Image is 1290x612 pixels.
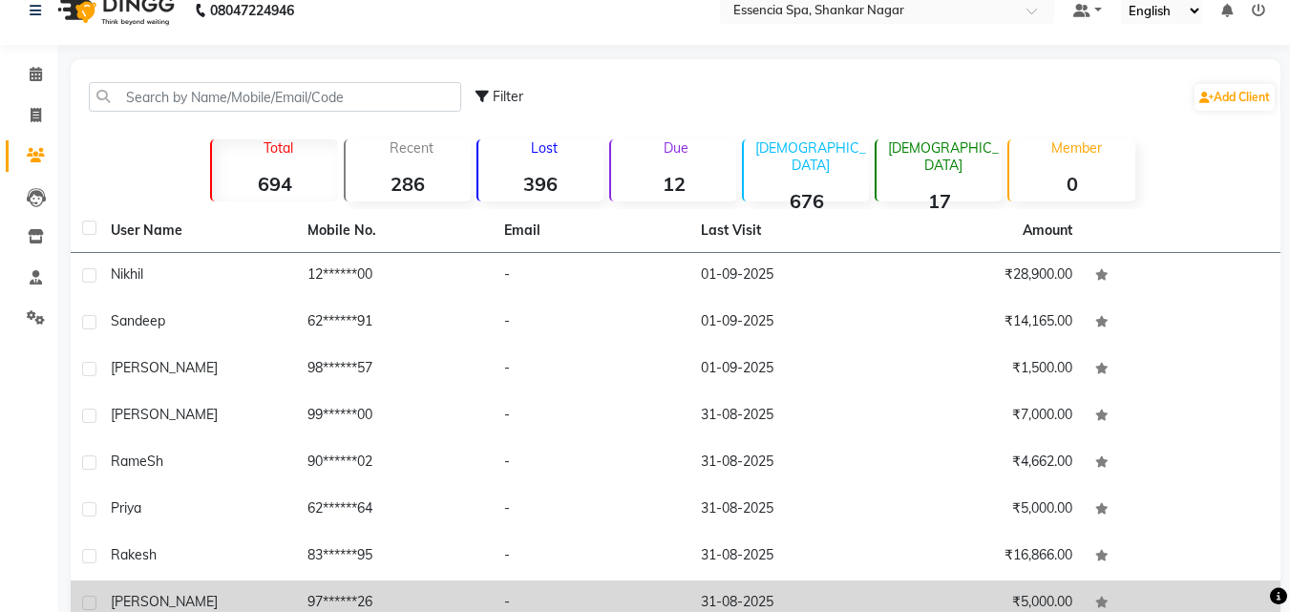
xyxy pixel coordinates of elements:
[111,499,141,517] span: priya
[111,453,163,470] span: RameSh
[689,253,886,300] td: 01-09-2025
[887,440,1084,487] td: ₹4,662.00
[493,347,689,393] td: -
[1195,84,1275,111] a: Add Client
[744,189,869,213] strong: 676
[1011,209,1084,252] th: Amount
[887,393,1084,440] td: ₹7,000.00
[887,487,1084,534] td: ₹5,000.00
[353,139,471,157] p: Recent
[493,534,689,580] td: -
[615,139,736,157] p: Due
[111,593,218,610] span: [PERSON_NAME]
[689,347,886,393] td: 01-09-2025
[689,300,886,347] td: 01-09-2025
[689,534,886,580] td: 31-08-2025
[689,487,886,534] td: 31-08-2025
[1009,172,1134,196] strong: 0
[111,312,165,329] span: Sandeep
[751,139,869,174] p: [DEMOGRAPHIC_DATA]
[887,300,1084,347] td: ₹14,165.00
[220,139,337,157] p: Total
[111,546,157,563] span: Rakesh
[493,393,689,440] td: -
[887,534,1084,580] td: ₹16,866.00
[346,172,471,196] strong: 286
[493,300,689,347] td: -
[296,209,493,253] th: Mobile No.
[689,393,886,440] td: 31-08-2025
[99,209,296,253] th: User Name
[111,265,143,283] span: Nikhil
[212,172,337,196] strong: 694
[89,82,461,112] input: Search by Name/Mobile/Email/Code
[1017,139,1134,157] p: Member
[111,406,218,423] span: [PERSON_NAME]
[493,88,523,105] span: Filter
[486,139,603,157] p: Lost
[111,359,218,376] span: [PERSON_NAME]
[478,172,603,196] strong: 396
[493,487,689,534] td: -
[689,440,886,487] td: 31-08-2025
[887,347,1084,393] td: ₹1,500.00
[689,209,886,253] th: Last Visit
[611,172,736,196] strong: 12
[884,139,1002,174] p: [DEMOGRAPHIC_DATA]
[493,440,689,487] td: -
[887,253,1084,300] td: ₹28,900.00
[877,189,1002,213] strong: 17
[493,253,689,300] td: -
[493,209,689,253] th: Email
